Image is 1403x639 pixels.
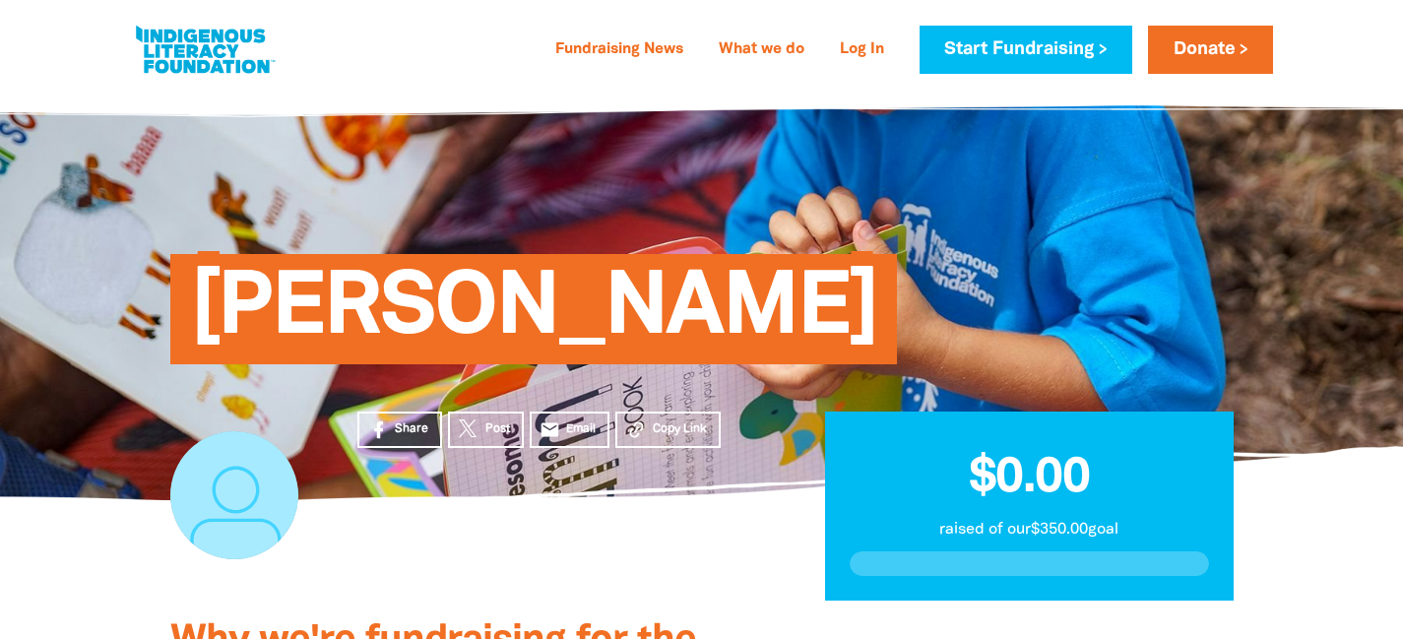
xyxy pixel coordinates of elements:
a: emailEmail [530,412,610,448]
span: $0.00 [969,456,1090,501]
a: Fundraising News [543,34,695,66]
p: raised of our $350.00 goal [850,518,1209,542]
span: Email [566,420,596,438]
span: [PERSON_NAME] [190,269,878,364]
span: Share [395,420,428,438]
button: Copy Link [615,412,721,448]
a: Donate [1148,26,1272,74]
a: Share [357,412,442,448]
a: What we do [707,34,816,66]
span: Copy Link [653,420,707,438]
a: Log In [828,34,896,66]
i: email [540,419,560,440]
span: Post [485,420,510,438]
a: Start Fundraising [920,26,1132,74]
a: Post [448,412,524,448]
